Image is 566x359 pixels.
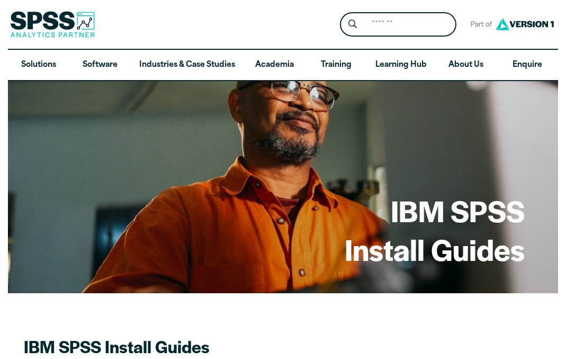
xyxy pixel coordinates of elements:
svg: Search magnifying glass icon [348,20,357,29]
a: Solutions [8,50,69,81]
img: SPSS Analytics Partner [10,11,95,38]
a: Academia [244,50,305,81]
form: Site Header Search Form [340,12,456,37]
a: About Us [435,50,497,81]
a: Training [305,50,366,81]
a: Software [69,50,131,81]
span: Part of [465,17,493,33]
h1: IBM SPSS Install Guides [345,191,525,269]
a: Industries & Case Studies [131,50,244,81]
h2: IBM SPSS Install Guides [24,335,394,358]
nav: Desktop version of site main menu [8,50,558,81]
button: Search magnifying glass icon [343,15,362,34]
a: Learning Hub [367,50,435,81]
a: Enquire [497,50,558,81]
img: Version1 Logo [493,14,556,34]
